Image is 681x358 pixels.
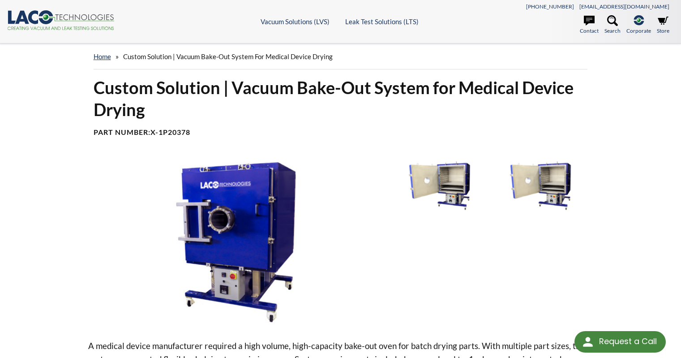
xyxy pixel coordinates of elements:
h4: Part Number: [94,128,588,137]
a: home [94,52,111,60]
a: Search [604,15,621,35]
img: Vacuum Bake-out System Door Open with Shelves image [492,159,589,213]
a: Vacuum Solutions (LVS) [261,17,330,26]
div: Request a Call [574,331,666,353]
a: [PHONE_NUMBER] [526,3,574,10]
h1: Custom Solution | Vacuum Bake-Out System for Medical Device Drying [94,77,588,121]
div: » [94,44,588,69]
img: round button [581,335,595,349]
a: Leak Test Solutions (LTS) [345,17,419,26]
img: Vacuum Bake-out System image [88,159,384,325]
a: [EMAIL_ADDRESS][DOMAIN_NAME] [579,3,669,10]
a: Contact [580,15,599,35]
img: Vacuum Bake-out System with Door Open image [391,159,488,213]
div: Request a Call [599,331,657,352]
b: X-1P20378 [150,128,190,136]
span: Corporate [626,26,651,35]
a: Store [657,15,669,35]
span: Custom Solution | Vacuum Bake-Out System for Medical Device Drying [123,52,333,60]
